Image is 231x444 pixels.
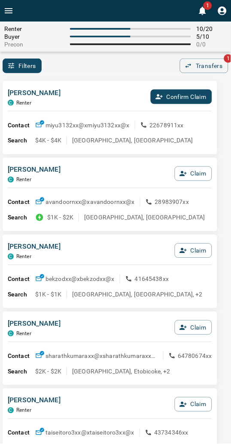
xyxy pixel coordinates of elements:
p: [PERSON_NAME] [8,319,61,329]
span: Renter [4,25,65,32]
p: $4K - $4K [35,136,61,145]
div: condos.ca [8,254,14,260]
p: 22678911xx [150,121,184,129]
p: [GEOGRAPHIC_DATA], [GEOGRAPHIC_DATA], +2 [72,290,203,299]
span: 1 [204,1,212,10]
p: $2K - $2K [35,367,61,376]
div: condos.ca [8,177,14,183]
p: Contact [8,198,35,207]
p: Search [8,136,35,145]
button: Transfers [180,59,228,73]
span: 0 / 0 [196,41,227,48]
p: Search [8,367,35,376]
button: 1 [194,2,211,19]
span: 5 / 10 [196,33,227,40]
p: Contact [8,352,35,361]
p: $1K - $1K [35,290,61,299]
div: condos.ca [8,100,14,106]
p: [GEOGRAPHIC_DATA], [GEOGRAPHIC_DATA] [84,213,205,222]
span: Buyer [4,33,65,40]
p: Contact [8,121,35,130]
p: miyu3132xx@x miyu3132xx@x [46,121,130,129]
button: Claim [175,321,212,335]
p: Renter [16,408,31,414]
button: Confirm Claim [151,89,212,104]
p: 43734346xx [155,429,189,438]
button: Profile [214,2,231,19]
p: Search [8,213,35,222]
div: condos.ca [8,331,14,337]
p: [PERSON_NAME] [8,165,61,175]
span: 10 / 20 [196,25,227,32]
p: 64780674xx [178,352,213,361]
p: 28983907xx [155,198,189,207]
p: $1K - $2K [47,213,73,222]
p: sharathkumaraxx@x sharathkumaraxx@x [46,352,158,361]
p: [PERSON_NAME] [8,396,61,406]
p: bekzodxx@x bekzodxx@x [46,275,115,284]
span: Precon [4,41,65,48]
p: Search [8,290,35,299]
p: Renter [16,100,31,106]
p: [PERSON_NAME] [8,242,61,252]
p: taiseitoro3xx@x taiseitoro3xx@x [46,429,134,438]
div: condos.ca [8,408,14,414]
p: Renter [16,254,31,260]
p: 41645438xx [135,275,169,284]
p: Contact [8,275,35,284]
p: avandoornxx@x avandoornxx@x [46,198,135,207]
p: [PERSON_NAME] [8,88,61,98]
p: Contact [8,429,35,438]
button: Claim [175,398,212,412]
button: Claim [175,166,212,181]
p: Renter [16,177,31,183]
p: [GEOGRAPHIC_DATA], [GEOGRAPHIC_DATA] [72,136,193,145]
p: Renter [16,331,31,337]
p: [GEOGRAPHIC_DATA], Etobicoke, +2 [72,367,170,376]
button: Filters [3,59,42,73]
button: Claim [175,244,212,258]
